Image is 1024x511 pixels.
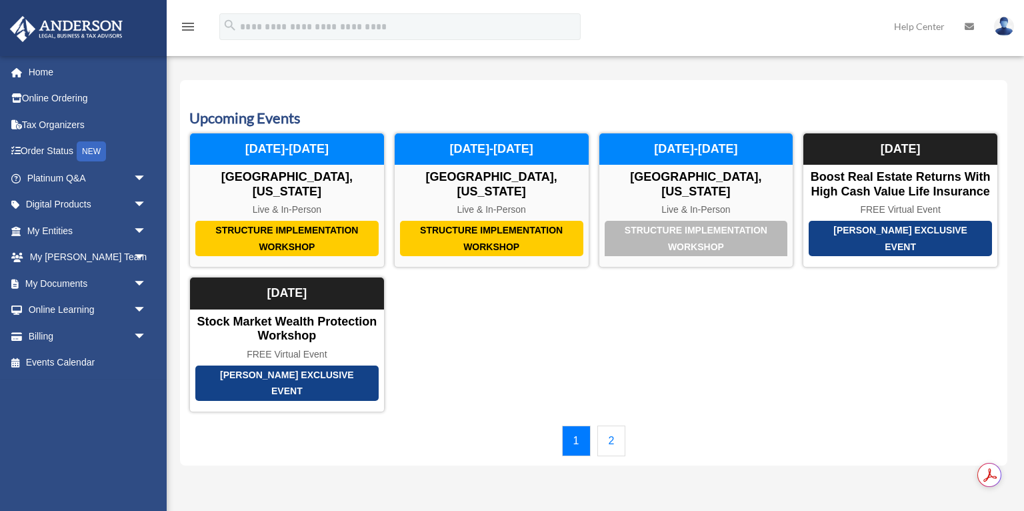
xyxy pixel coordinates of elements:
[9,111,167,138] a: Tax Organizers
[9,270,167,297] a: My Documentsarrow_drop_down
[803,204,997,215] div: FREE Virtual Event
[195,221,379,256] div: Structure Implementation Workshop
[803,170,997,199] div: Boost Real Estate Returns with High Cash Value Life Insurance
[9,165,167,191] a: Platinum Q&Aarrow_drop_down
[190,133,384,165] div: [DATE]-[DATE]
[189,277,385,412] a: [PERSON_NAME] Exclusive Event Stock Market Wealth Protection Workshop FREE Virtual Event [DATE]
[9,59,167,85] a: Home
[77,141,106,161] div: NEW
[133,270,160,298] span: arrow_drop_down
[9,244,167,271] a: My [PERSON_NAME] Teamarrow_drop_down
[599,204,793,215] div: Live & In-Person
[190,204,384,215] div: Live & In-Person
[562,426,591,456] a: 1
[809,221,992,256] div: [PERSON_NAME] Exclusive Event
[605,221,788,256] div: Structure Implementation Workshop
[190,349,384,360] div: FREE Virtual Event
[133,323,160,350] span: arrow_drop_down
[395,133,589,165] div: [DATE]-[DATE]
[133,191,160,219] span: arrow_drop_down
[599,133,794,268] a: Structure Implementation Workshop [GEOGRAPHIC_DATA], [US_STATE] Live & In-Person [DATE]-[DATE]
[223,18,237,33] i: search
[9,85,167,112] a: Online Ordering
[6,16,127,42] img: Anderson Advisors Platinum Portal
[133,244,160,272] span: arrow_drop_down
[803,133,998,268] a: [PERSON_NAME] Exclusive Event Boost Real Estate Returns with High Cash Value Life Insurance FREE ...
[400,221,583,256] div: Structure Implementation Workshop
[9,297,167,324] a: Online Learningarrow_drop_down
[133,217,160,245] span: arrow_drop_down
[597,426,626,456] a: 2
[9,217,167,244] a: My Entitiesarrow_drop_down
[599,170,793,199] div: [GEOGRAPHIC_DATA], [US_STATE]
[190,315,384,344] div: Stock Market Wealth Protection Workshop
[395,170,589,199] div: [GEOGRAPHIC_DATA], [US_STATE]
[189,133,385,268] a: Structure Implementation Workshop [GEOGRAPHIC_DATA], [US_STATE] Live & In-Person [DATE]-[DATE]
[133,165,160,192] span: arrow_drop_down
[803,133,997,165] div: [DATE]
[9,138,167,165] a: Order StatusNEW
[190,170,384,199] div: [GEOGRAPHIC_DATA], [US_STATE]
[133,297,160,324] span: arrow_drop_down
[599,133,793,165] div: [DATE]-[DATE]
[180,19,196,35] i: menu
[190,278,384,310] div: [DATE]
[395,204,589,215] div: Live & In-Person
[394,133,589,268] a: Structure Implementation Workshop [GEOGRAPHIC_DATA], [US_STATE] Live & In-Person [DATE]-[DATE]
[180,23,196,35] a: menu
[9,323,167,350] a: Billingarrow_drop_down
[195,366,379,401] div: [PERSON_NAME] Exclusive Event
[9,350,160,376] a: Events Calendar
[9,191,167,218] a: Digital Productsarrow_drop_down
[189,108,998,129] h3: Upcoming Events
[994,17,1014,36] img: User Pic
